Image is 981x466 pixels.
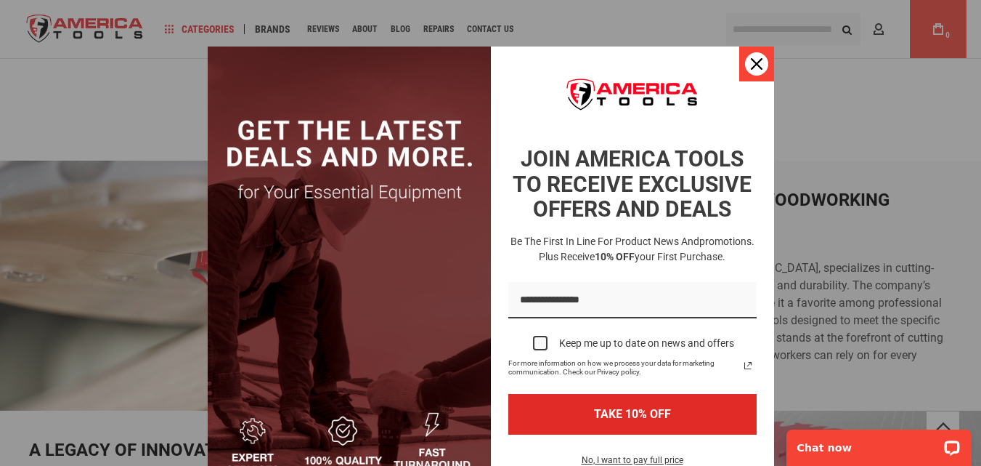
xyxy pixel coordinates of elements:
button: TAKE 10% OFF [508,394,757,434]
h3: Be the first in line for product news and [505,234,760,265]
input: Email field [508,282,757,319]
strong: 10% OFF [595,251,635,262]
button: Close [739,47,774,81]
span: promotions. Plus receive your first purchase. [539,236,754,262]
div: Keep me up to date on news and offers [559,337,734,350]
iframe: LiveChat chat widget [777,420,981,466]
strong: JOIN AMERICA TOOLS TO RECEIVE EXCLUSIVE OFFERS AND DEALS [513,146,752,222]
a: Read our Privacy Policy [739,357,757,374]
span: For more information on how we process your data for marketing communication. Check our Privacy p... [508,359,739,377]
svg: close icon [751,58,762,70]
svg: link icon [739,357,757,374]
